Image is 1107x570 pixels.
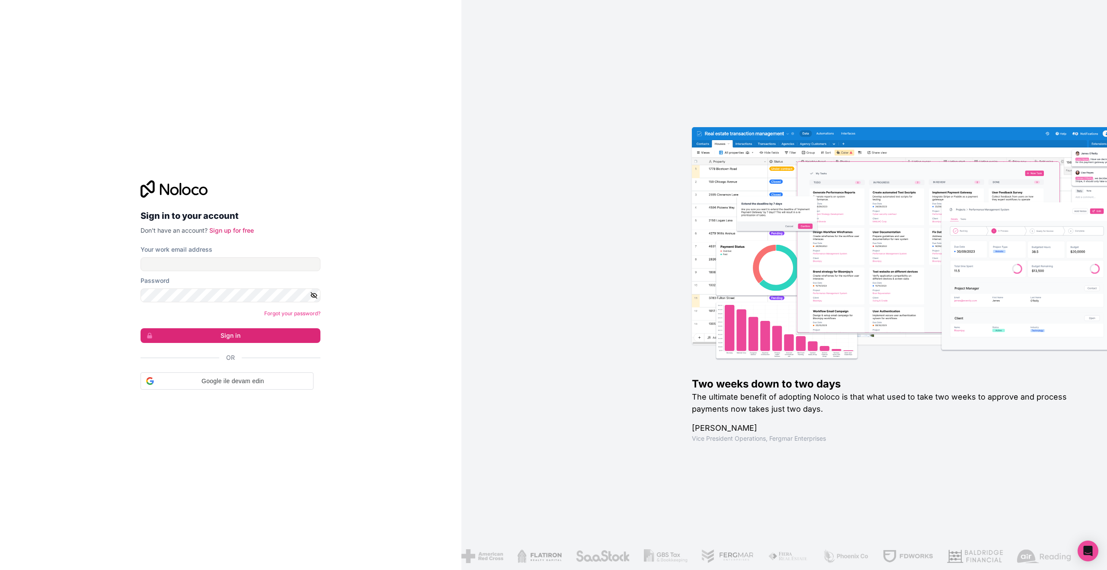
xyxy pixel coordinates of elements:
label: Your work email address [141,245,212,254]
a: Sign up for free [209,227,254,234]
img: /assets/baldridge-DxmPIwAm.png [945,549,1001,563]
img: /assets/fiera-fwj2N5v4.png [766,549,806,563]
img: /assets/fergmar-CudnrXN5.png [699,549,752,563]
span: Don't have an account? [141,227,208,234]
h1: [PERSON_NAME] [692,422,1079,434]
input: Password [141,288,320,302]
img: /assets/fdworks-Bi04fVtw.png [880,549,931,563]
img: /assets/phoenix-BREaitsQ.png [820,549,867,563]
div: Google ile devam edin [141,372,314,390]
img: /assets/flatiron-C8eUkumj.png [515,549,560,563]
a: Forgot your password? [264,310,320,317]
span: Google ile devam edin [157,377,308,386]
img: /assets/airreading-FwAmRzSr.png [1015,549,1069,563]
h2: Sign in to your account [141,208,320,224]
img: /assets/saastock-C6Zbiodz.png [573,549,628,563]
img: /assets/american-red-cross-BAupjrZR.png [459,549,501,563]
img: /assets/gbstax-C-GtDUiK.png [642,549,686,563]
h2: The ultimate benefit of adopting Noloco is that what used to take two weeks to approve and proces... [692,391,1079,415]
div: Open Intercom Messenger [1078,541,1098,561]
input: Email address [141,257,320,271]
h1: Vice President Operations , Fergmar Enterprises [692,434,1079,443]
span: Or [226,353,235,362]
h1: Two weeks down to two days [692,377,1079,391]
label: Password [141,276,170,285]
button: Sign in [141,328,320,343]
